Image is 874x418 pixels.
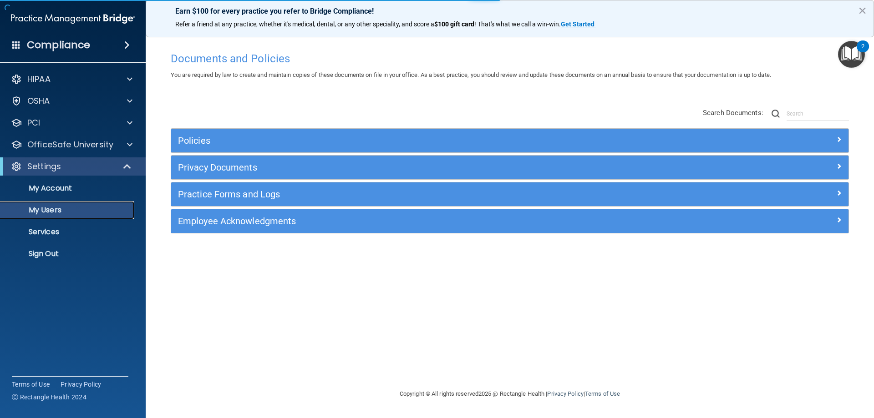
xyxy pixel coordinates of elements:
h4: Documents and Policies [171,53,849,65]
a: Practice Forms and Logs [178,187,842,201]
p: OSHA [27,96,50,106]
span: ! That's what we call a win-win. [474,20,561,28]
strong: $100 gift card [434,20,474,28]
a: Settings [11,161,132,172]
h5: Practice Forms and Logs [178,189,672,199]
strong: Get Started [561,20,595,28]
p: PCI [27,117,40,128]
a: Employee Acknowledgments [178,214,842,228]
div: 2 [861,46,864,58]
input: Search [787,107,849,121]
a: Privacy Policy [61,380,102,389]
a: Get Started [561,20,596,28]
button: Open Resource Center, 2 new notifications [838,41,865,68]
span: Refer a friend at any practice, whether it's medical, dental, or any other speciality, and score a [175,20,434,28]
img: PMB logo [11,10,135,28]
a: Privacy Documents [178,160,842,175]
h5: Employee Acknowledgments [178,216,672,226]
p: My Users [6,206,130,215]
div: Copyright © All rights reserved 2025 @ Rectangle Health | | [344,379,676,408]
a: Privacy Policy [547,390,583,397]
img: ic-search.3b580494.png [772,110,780,118]
h4: Compliance [27,39,90,51]
span: Search Documents: [703,109,763,117]
a: Policies [178,133,842,148]
a: PCI [11,117,132,128]
button: Close [858,3,867,18]
p: Sign Out [6,249,130,258]
a: OSHA [11,96,132,106]
h5: Privacy Documents [178,162,672,172]
p: HIPAA [27,74,51,85]
a: OfficeSafe University [11,139,132,150]
h5: Policies [178,136,672,146]
p: Settings [27,161,61,172]
p: Earn $100 for every practice you refer to Bridge Compliance! [175,7,844,15]
span: Ⓒ Rectangle Health 2024 [12,393,86,402]
p: Services [6,227,130,237]
a: HIPAA [11,74,132,85]
a: Terms of Use [585,390,620,397]
p: OfficeSafe University [27,139,113,150]
a: Terms of Use [12,380,50,389]
span: You are required by law to create and maintain copies of these documents on file in your office. ... [171,71,771,78]
p: My Account [6,184,130,193]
